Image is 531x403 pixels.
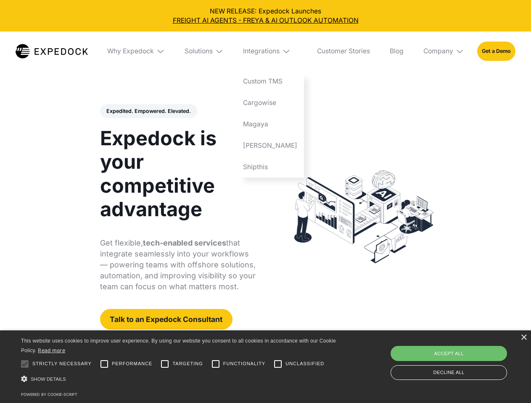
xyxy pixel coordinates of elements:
[100,309,232,330] a: Talk to an Expedock Consultant
[101,31,172,71] div: Why Expedock
[100,238,256,292] p: Get flexible, that integrate seamlessly into your workflows — powering teams with offshore soluti...
[21,374,339,385] div: Show details
[237,71,304,92] a: Custom TMS
[21,338,336,353] span: This website uses cookies to improve user experience. By using our website you consent to all coo...
[185,47,213,55] div: Solutions
[237,156,304,178] a: Shipthis
[243,47,280,55] div: Integrations
[237,71,304,178] nav: Integrations
[477,42,515,60] a: Get a Demo
[7,16,525,25] a: FREIGHT AI AGENTS - FREYA & AI OUTLOOK AUTOMATION
[237,31,304,71] div: Integrations
[310,31,376,71] a: Customer Stories
[383,31,410,71] a: Blog
[112,360,153,367] span: Performance
[423,47,453,55] div: Company
[172,360,203,367] span: Targeting
[100,126,256,221] h1: Expedock is your competitive advantage
[38,347,65,353] a: Read more
[32,360,92,367] span: Strictly necessary
[237,113,304,135] a: Magaya
[237,92,304,114] a: Cargowise
[417,31,470,71] div: Company
[21,392,77,397] a: Powered by cookie-script
[31,377,66,382] span: Show details
[391,312,531,403] iframe: Chat Widget
[285,360,324,367] span: Unclassified
[237,135,304,156] a: [PERSON_NAME]
[178,31,230,71] div: Solutions
[143,238,226,247] strong: tech-enabled services
[107,47,154,55] div: Why Expedock
[223,360,265,367] span: Functionality
[7,7,525,25] div: NEW RELEASE: Expedock Launches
